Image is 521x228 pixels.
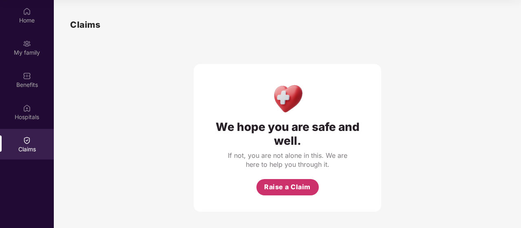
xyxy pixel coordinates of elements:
img: svg+xml;base64,PHN2ZyBpZD0iQ2xhaW0iIHhtbG5zPSJodHRwOi8vd3d3LnczLm9yZy8yMDAwL3N2ZyIgd2lkdGg9IjIwIi... [23,136,31,144]
img: Health Care [270,80,305,116]
div: If not, you are not alone in this. We are here to help you through it. [226,151,349,169]
div: We hope you are safe and well. [210,120,365,148]
img: svg+xml;base64,PHN2ZyBpZD0iQmVuZWZpdHMiIHhtbG5zPSJodHRwOi8vd3d3LnczLm9yZy8yMDAwL3N2ZyIgd2lkdGg9Ij... [23,72,31,80]
img: svg+xml;base64,PHN2ZyBpZD0iSG9zcGl0YWxzIiB4bWxucz0iaHR0cDovL3d3dy53My5vcmcvMjAwMC9zdmciIHdpZHRoPS... [23,104,31,112]
h1: Claims [70,18,100,31]
button: Raise a Claim [256,179,319,195]
span: Raise a Claim [264,182,311,192]
img: svg+xml;base64,PHN2ZyB3aWR0aD0iMjAiIGhlaWdodD0iMjAiIHZpZXdCb3g9IjAgMCAyMCAyMCIgZmlsbD0ibm9uZSIgeG... [23,40,31,48]
img: svg+xml;base64,PHN2ZyBpZD0iSG9tZSIgeG1sbnM9Imh0dHA6Ly93d3cudzMub3JnLzIwMDAvc3ZnIiB3aWR0aD0iMjAiIG... [23,7,31,15]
